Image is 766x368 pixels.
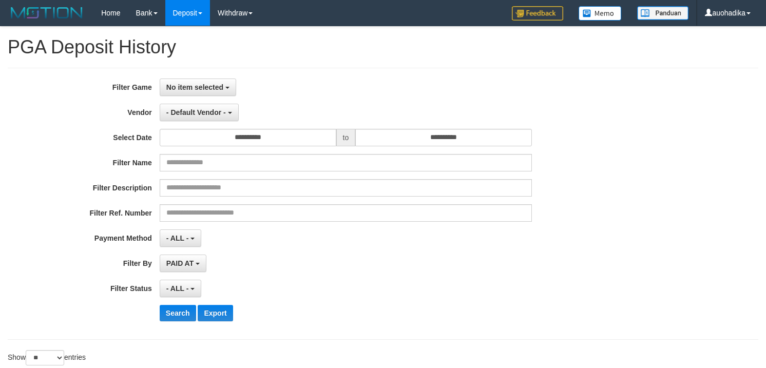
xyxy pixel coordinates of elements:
button: Export [198,305,233,321]
button: - ALL - [160,229,201,247]
span: - Default Vendor - [166,108,226,117]
select: Showentries [26,350,64,365]
span: - ALL - [166,284,189,293]
button: - ALL - [160,280,201,297]
img: Feedback.jpg [512,6,563,21]
button: - Default Vendor - [160,104,239,121]
span: PAID AT [166,259,194,267]
span: No item selected [166,83,223,91]
button: PAID AT [160,255,206,272]
img: Button%20Memo.svg [579,6,622,21]
h1: PGA Deposit History [8,37,758,57]
img: MOTION_logo.png [8,5,86,21]
span: - ALL - [166,234,189,242]
img: panduan.png [637,6,688,20]
button: No item selected [160,79,236,96]
span: to [336,129,356,146]
label: Show entries [8,350,86,365]
button: Search [160,305,196,321]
